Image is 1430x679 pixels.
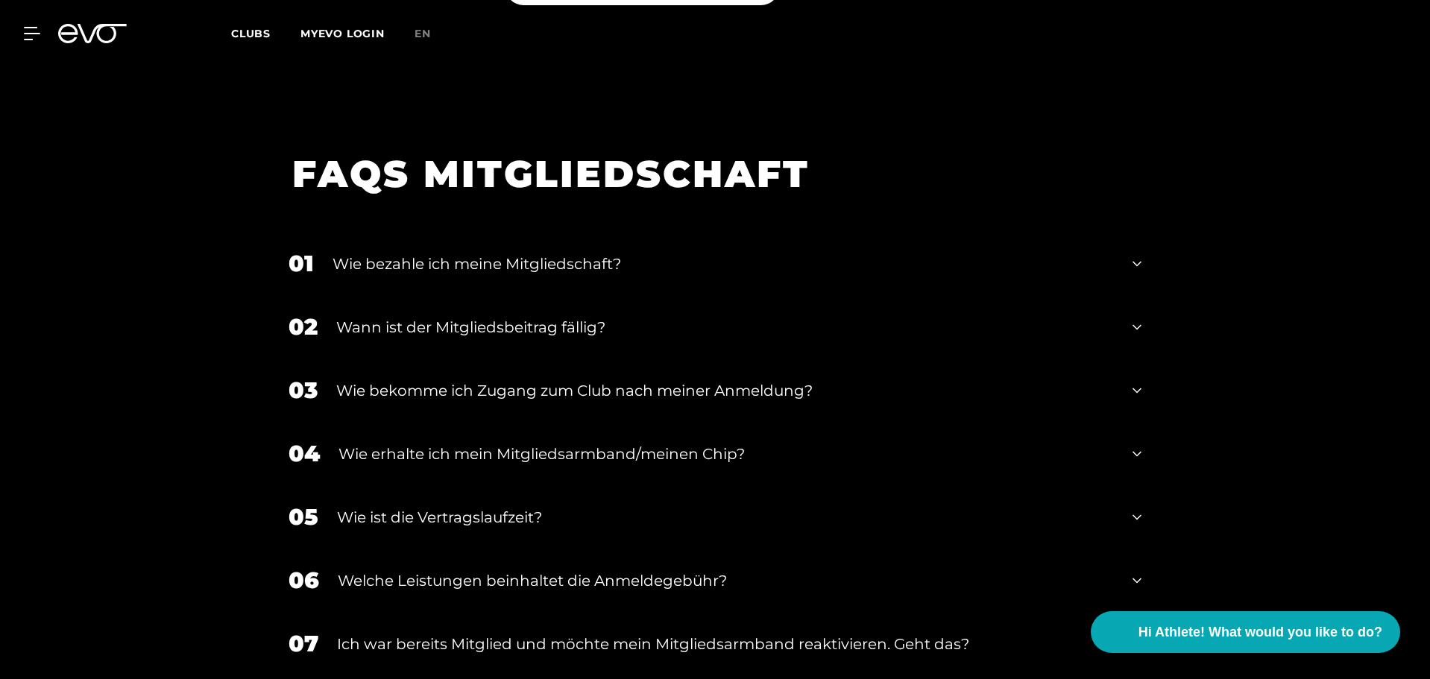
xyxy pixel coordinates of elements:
span: Hi Athlete! What would you like to do? [1138,622,1382,642]
div: Welche Leistungen beinhaltet die Anmeldegebühr? [338,569,1114,592]
button: Hi Athlete! What would you like to do? [1091,611,1400,653]
div: 02 [289,310,318,344]
a: en [415,25,449,42]
div: 01 [289,247,314,280]
div: Wie bekomme ich Zugang zum Club nach meiner Anmeldung? [336,379,1114,402]
a: MYEVO LOGIN [300,27,385,40]
div: Wie ist die Vertragslaufzeit? [337,506,1114,528]
div: 04 [289,437,320,470]
div: 05 [289,500,318,534]
div: 07 [289,627,318,660]
div: Wie bezahle ich meine Mitgliedschaft? [333,253,1114,275]
div: Ich war bereits Mitglied und möchte mein Mitgliedsarmband reaktivieren. Geht das? [337,633,1114,655]
h1: FAQS MITGLIEDSCHAFT [292,150,1119,198]
div: 03 [289,373,318,407]
span: Clubs [231,27,271,40]
div: 06 [289,563,319,597]
div: Wann ist der Mitgliedsbeitrag fällig? [336,316,1114,338]
span: en [415,27,431,40]
a: Clubs [231,26,300,40]
div: Wie erhalte ich mein Mitgliedsarmband/meinen Chip? [338,443,1114,465]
